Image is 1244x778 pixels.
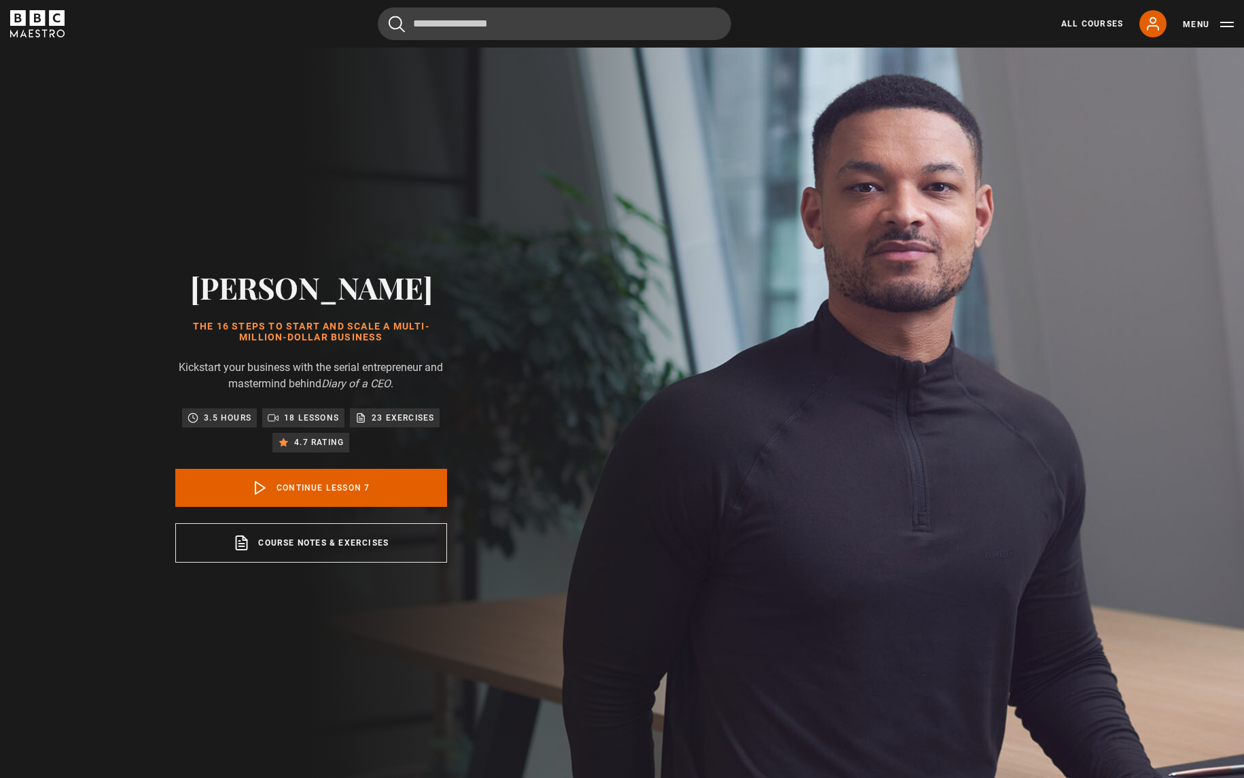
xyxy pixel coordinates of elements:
[204,411,251,425] p: 3.5 hours
[10,10,65,37] svg: BBC Maestro
[175,321,447,343] h1: The 16 Steps to Start and Scale a Multi-million-Dollar Business
[175,469,447,507] a: Continue lesson 7
[284,411,339,425] p: 18 lessons
[378,7,731,40] input: Search
[294,436,344,449] p: 4.7 rating
[175,523,447,563] a: Course notes & exercises
[321,377,391,390] i: Diary of a CEO
[175,359,447,392] p: Kickstart your business with the serial entrepreneur and mastermind behind .
[372,411,434,425] p: 23 exercises
[1183,18,1234,31] button: Toggle navigation
[1061,18,1123,30] a: All Courses
[175,270,447,304] h2: [PERSON_NAME]
[389,16,405,33] button: Submit the search query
